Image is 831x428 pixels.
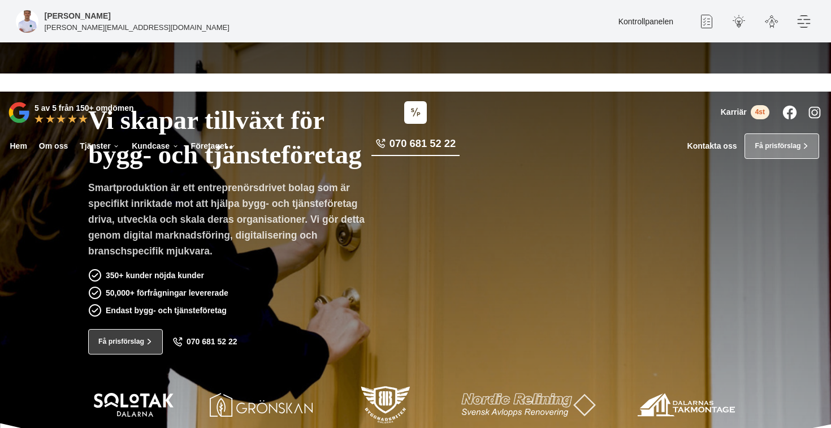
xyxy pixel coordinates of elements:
a: 070 681 52 22 [371,136,460,156]
span: 4st [751,105,769,119]
a: Kontrollpanelen [618,17,673,26]
p: [PERSON_NAME][EMAIL_ADDRESS][DOMAIN_NAME] [45,22,230,33]
p: 350+ kunder nöjda kunder [106,269,204,282]
a: Karriär 4st [721,105,769,119]
a: Få prisförslag [88,329,163,354]
a: Företaget [189,133,238,159]
p: 5 av 5 från 150+ omdömen [34,102,133,114]
a: Om oss [37,133,70,159]
p: Endast bygg- och tjänsteföretag [106,304,227,317]
span: Få prisförslag [98,336,144,347]
p: Vi vann Årets Unga Företagare i Dalarna 2024 – [4,77,827,88]
a: Kundcase [130,133,181,159]
a: Tjänster [78,133,122,159]
span: Få prisförslag [755,141,800,152]
p: Smartproduktion är ett entreprenörsdrivet bolag som är specifikt inriktade mot att hjälpa bygg- o... [88,180,373,263]
span: 070 681 52 22 [187,337,237,347]
span: 070 681 52 22 [389,136,456,151]
a: 070 681 52 22 [172,337,237,347]
p: 50,000+ förfrågningar levererade [106,287,228,299]
a: Hem [8,133,29,159]
span: Karriär [721,107,747,117]
h5: Administratör [45,10,111,22]
a: Få prisförslag [745,133,819,159]
img: foretagsbild-pa-smartproduktion-en-webbyraer-i-dalarnas-lan.png [16,10,38,33]
a: Läs pressmeddelandet här! [449,78,542,86]
a: Kontakta oss [687,141,737,151]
